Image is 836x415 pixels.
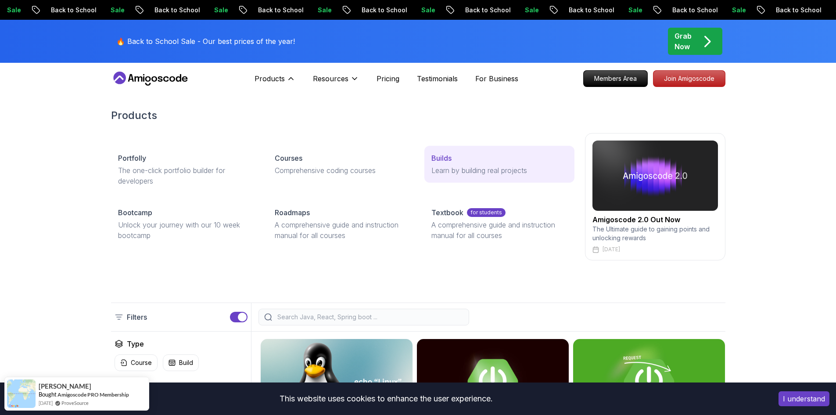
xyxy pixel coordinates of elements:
[467,208,506,217] p: for students
[131,358,152,367] p: Course
[118,153,146,163] p: Portfolly
[592,225,718,242] p: The Ultimate guide to gaining points and unlocking rewards
[43,6,102,14] p: Back to School
[127,339,144,349] h2: Type
[118,165,254,186] p: The one-click portfolio builder for developers
[457,6,517,14] p: Back to School
[664,6,724,14] p: Back to School
[653,70,725,87] a: Join Amigoscode
[163,354,199,371] button: Build
[39,383,91,390] span: [PERSON_NAME]
[431,153,452,163] p: Builds
[115,354,158,371] button: Course
[268,146,417,183] a: CoursesComprehensive coding courses
[206,6,234,14] p: Sale
[377,73,399,84] a: Pricing
[475,73,518,84] a: For Business
[255,73,295,91] button: Products
[275,153,302,163] p: Courses
[275,165,410,176] p: Comprehensive coding courses
[675,31,692,52] p: Grab Now
[275,220,410,241] p: A comprehensive guide and instruction manual for all courses
[517,6,545,14] p: Sale
[250,6,309,14] p: Back to School
[102,6,130,14] p: Sale
[111,146,261,193] a: PortfollyThe one-click portfolio builder for developers
[431,220,567,241] p: A comprehensive guide and instruction manual for all courses
[61,399,89,407] a: ProveSource
[179,358,193,367] p: Build
[111,108,725,123] h2: Products
[583,70,648,87] a: Members Area
[620,6,648,14] p: Sale
[255,73,285,84] p: Products
[39,391,57,398] span: Bought
[111,200,261,248] a: BootcampUnlock your journey with our 10 week bootcamp
[127,312,147,322] p: Filters
[275,207,310,218] p: Roadmaps
[7,379,36,408] img: provesource social proof notification image
[309,6,337,14] p: Sale
[413,6,441,14] p: Sale
[431,165,567,176] p: Learn by building real projects
[7,389,765,408] div: This website uses cookies to enhance the user experience.
[768,6,827,14] p: Back to School
[724,6,752,14] p: Sale
[584,71,647,87] p: Members Area
[313,73,348,84] p: Resources
[118,207,152,218] p: Bootcamp
[116,36,295,47] p: 🔥 Back to School Sale - Our best prices of the year!
[424,200,574,248] a: Textbookfor studentsA comprehensive guide and instruction manual for all courses
[592,141,718,211] img: amigoscode 2.0
[424,146,574,183] a: BuildsLearn by building real projects
[560,6,620,14] p: Back to School
[353,6,413,14] p: Back to School
[118,220,254,241] p: Unlock your journey with our 10 week bootcamp
[39,399,53,407] span: [DATE]
[146,6,206,14] p: Back to School
[585,133,725,260] a: amigoscode 2.0Amigoscode 2.0 Out NowThe Ultimate guide to gaining points and unlocking rewards[DATE]
[603,246,620,253] p: [DATE]
[57,391,129,398] a: Amigoscode PRO Membership
[276,313,463,321] input: Search Java, React, Spring boot ...
[779,391,829,406] button: Accept cookies
[313,73,359,91] button: Resources
[592,214,718,225] h2: Amigoscode 2.0 Out Now
[431,207,463,218] p: Textbook
[417,73,458,84] a: Testimonials
[268,200,417,248] a: RoadmapsA comprehensive guide and instruction manual for all courses
[653,71,725,87] p: Join Amigoscode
